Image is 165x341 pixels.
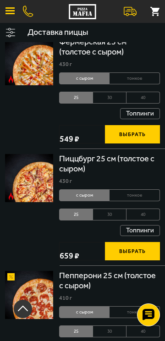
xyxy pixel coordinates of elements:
[5,154,53,202] a: Острое блюдоПиццбург 25 см (толстое с сыром)
[59,178,72,184] span: 430 г
[5,154,53,202] img: Пиццбург 25 см (толстое с сыром)
[7,192,15,200] img: Острое блюдо
[59,72,110,84] li: с сыром
[5,37,53,85] a: Острое блюдоФермерская 25 см (толстое с сыром)
[60,135,79,143] span: 549 ₽
[59,61,72,67] span: 430 г
[5,271,53,319] a: АкционныйПепперони 25 см (толстое с сыром)
[59,37,160,57] div: Фермерская 25 см (толстое с сыром)
[5,37,53,85] img: Фермерская 25 см (толстое с сыром)
[59,295,72,301] span: 410 г
[93,325,126,337] li: 30
[126,325,160,337] li: 40
[110,72,160,84] li: тонкое
[60,252,79,260] span: 659 ₽
[126,92,160,104] li: 40
[59,189,110,201] li: с сыром
[110,189,160,201] li: тонкое
[59,92,93,104] li: 25
[120,108,160,119] button: Топпинги
[105,125,160,143] button: Выбрать
[126,209,160,220] li: 40
[120,225,160,236] button: Топпинги
[59,154,160,174] div: Пиццбург 25 см (толстое с сыром)
[105,242,160,260] button: Выбрать
[59,271,160,291] div: Пепперони 25 см (толстое с сыром)
[59,209,93,220] li: 25
[59,306,110,318] li: с сыром
[110,306,160,318] li: тонкое
[5,271,53,319] img: Пепперони 25 см (толстое с сыром)
[93,92,126,104] li: 30
[7,273,15,280] img: Акционный
[7,76,15,83] img: Острое блюдо
[93,209,126,220] li: 30
[21,23,165,42] button: Доставка пиццы
[59,325,93,337] li: 25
